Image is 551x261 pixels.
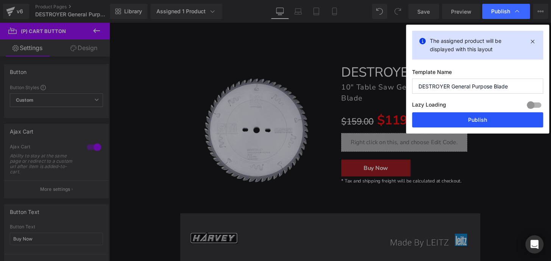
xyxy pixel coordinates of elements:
[430,37,525,53] p: The assigned product will be displayed with this layout
[240,142,312,159] button: Buy Now
[240,161,365,168] span: * Tax and shipping freight will be calculated at checkout.
[491,8,510,15] span: Publish
[240,96,274,108] span: $159.00
[525,235,543,253] div: Open Intercom Messenger
[278,92,329,110] span: $119.00
[412,112,543,127] button: Publish
[264,146,289,155] span: Buy Now
[240,61,361,83] span: 10" Table Saw General Purpose Blade
[240,42,358,61] font: DESTROYER BG52
[412,100,446,112] label: Lazy Loading
[81,41,223,183] img: DESTROYER BG52 10” Table Saw General Purpose Blade
[412,69,543,79] label: Template Name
